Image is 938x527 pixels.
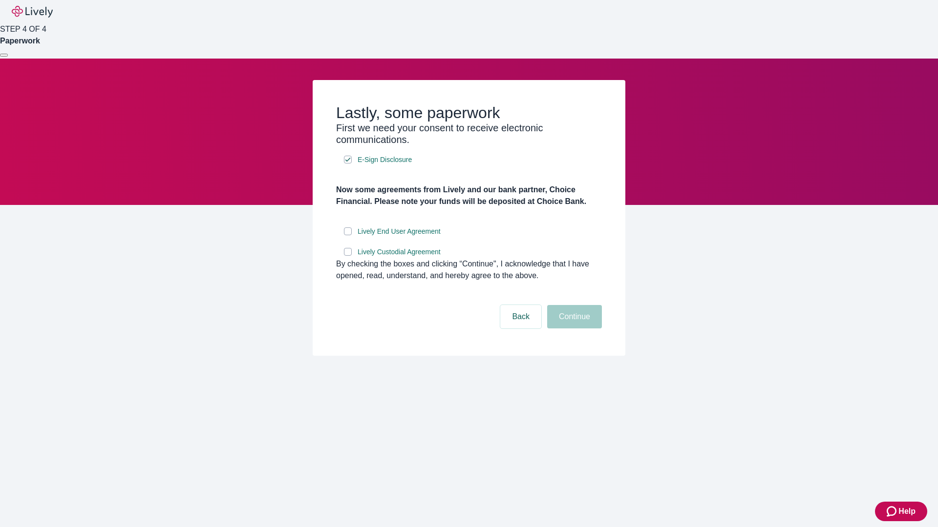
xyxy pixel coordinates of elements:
h4: Now some agreements from Lively and our bank partner, Choice Financial. Please note your funds wi... [336,184,602,207]
img: Lively [12,6,53,18]
a: e-sign disclosure document [356,246,443,258]
svg: Zendesk support icon [887,506,898,517]
h3: First we need your consent to receive electronic communications. [336,122,602,145]
button: Zendesk support iconHelp [875,502,927,521]
a: e-sign disclosure document [356,225,443,238]
div: By checking the boxes and clicking “Continue", I acknowledge that I have opened, read, understand... [336,258,602,282]
h2: Lastly, some paperwork [336,103,602,122]
button: Back [500,305,541,328]
span: Lively End User Agreement [358,226,441,237]
a: e-sign disclosure document [356,154,414,166]
span: Help [898,506,916,517]
span: Lively Custodial Agreement [358,247,441,257]
span: E-Sign Disclosure [358,155,412,165]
